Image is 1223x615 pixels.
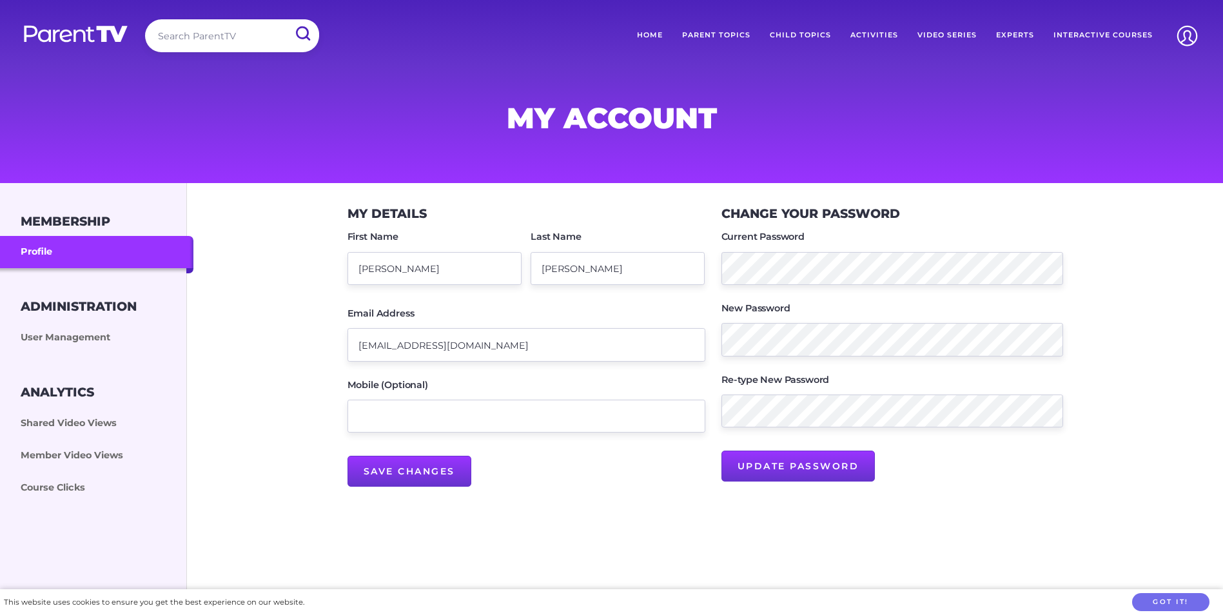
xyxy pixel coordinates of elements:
[145,19,319,52] input: Search ParentTV
[986,19,1044,52] a: Experts
[1044,19,1162,52] a: Interactive Courses
[721,206,900,221] h3: Change your Password
[1132,593,1209,612] button: Got it!
[21,214,110,229] h3: Membership
[21,299,137,314] h3: Administration
[21,385,94,400] h3: Analytics
[627,19,672,52] a: Home
[347,309,415,318] label: Email Address
[347,380,428,389] label: Mobile (Optional)
[841,19,908,52] a: Activities
[908,19,986,52] a: Video Series
[286,19,319,48] input: Submit
[760,19,841,52] a: Child Topics
[23,24,129,43] img: parenttv-logo-white.4c85aaf.svg
[721,304,790,313] label: New Password
[347,206,427,221] h3: My Details
[721,375,830,384] label: Re-type New Password
[721,451,876,482] input: Update Password
[347,456,471,487] input: Save Changes
[672,19,760,52] a: Parent Topics
[721,232,805,241] label: Current Password
[1171,19,1204,52] img: Account
[301,105,923,131] h1: My Account
[4,596,304,609] div: This website uses cookies to ensure you get the best experience on our website.
[347,232,398,241] label: First Name
[531,232,582,241] label: Last Name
